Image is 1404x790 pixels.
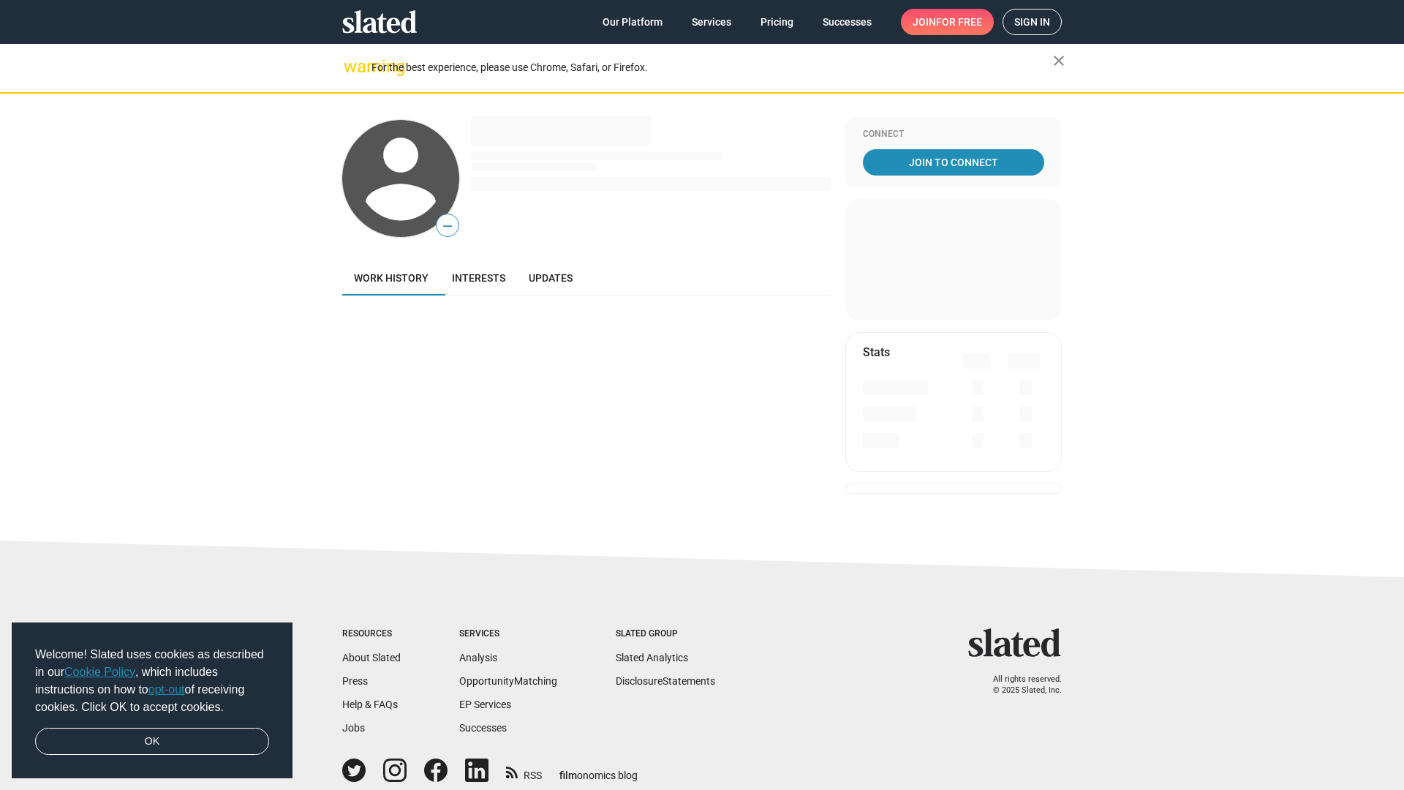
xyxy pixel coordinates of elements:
[760,9,793,35] span: Pricing
[452,272,505,284] span: Interests
[559,757,638,783] a: filmonomics blog
[440,260,517,296] a: Interests
[344,58,361,75] mat-icon: warning
[749,9,805,35] a: Pricing
[616,628,715,640] div: Slated Group
[342,675,368,687] a: Press
[437,217,458,236] span: —
[354,272,429,284] span: Work history
[823,9,872,35] span: Successes
[342,699,398,710] a: Help & FAQs
[863,129,1044,140] div: Connect
[342,722,365,734] a: Jobs
[517,260,584,296] a: Updates
[616,652,688,663] a: Slated Analytics
[1014,10,1050,34] span: Sign in
[1003,9,1062,35] a: Sign in
[559,770,577,781] span: film
[616,675,715,687] a: DisclosureStatements
[459,652,497,663] a: Analysis
[1050,52,1068,69] mat-icon: close
[342,260,440,296] a: Work history
[866,149,1041,176] span: Join To Connect
[603,9,663,35] span: Our Platform
[863,345,890,360] mat-card-title: Stats
[342,652,401,663] a: About Slated
[459,675,557,687] a: OpportunityMatching
[459,699,511,710] a: EP Services
[459,722,507,734] a: Successes
[64,666,135,678] a: Cookie Policy
[342,628,401,640] div: Resources
[459,628,557,640] div: Services
[680,9,743,35] a: Services
[936,9,982,35] span: for free
[692,9,731,35] span: Services
[591,9,674,35] a: Our Platform
[863,149,1044,176] a: Join To Connect
[529,272,573,284] span: Updates
[913,9,982,35] span: Join
[35,646,269,716] span: Welcome! Slated uses cookies as described in our , which includes instructions on how to of recei...
[978,674,1062,696] p: All rights reserved. © 2025 Slated, Inc.
[901,9,994,35] a: Joinfor free
[35,728,269,756] a: dismiss cookie message
[12,622,292,779] div: cookieconsent
[371,58,1053,78] div: For the best experience, please use Chrome, Safari, or Firefox.
[148,683,185,696] a: opt-out
[811,9,883,35] a: Successes
[506,760,542,783] a: RSS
